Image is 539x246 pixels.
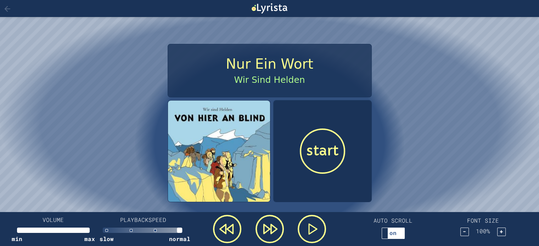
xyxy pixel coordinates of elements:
[497,228,506,236] button: +
[107,216,180,224] h4: SPEED
[500,228,503,235] span: +
[168,101,270,202] iframe: Wir sind Helden - Nur Ein Wort (Official Video)
[120,216,148,223] span: PLAYBACK
[179,74,360,85] h1: Wir Sind Helden
[84,235,95,243] span: max
[463,228,466,235] span: −
[460,228,469,236] button: −
[382,229,404,237] div: on
[17,216,90,224] h4: VOLUME
[169,235,190,243] span: normal
[12,235,22,243] span: min
[168,101,270,202] img: album cover image for the song Nur Ein Wort by Wir Sind Helden
[374,216,412,225] h4: AUTO SCROLL
[470,227,496,235] span: 100 %
[100,235,114,243] span: slow
[179,56,360,73] h2: Nur Ein Wort
[306,142,338,160] span: start
[300,128,345,174] button: start
[467,216,499,225] h4: FONT SIZE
